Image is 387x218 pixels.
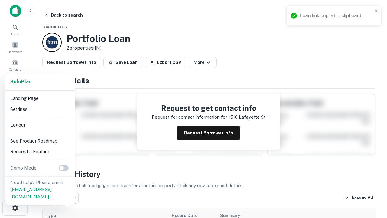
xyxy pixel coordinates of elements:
[8,146,73,157] li: Request a Feature
[10,187,52,199] a: [EMAIL_ADDRESS][DOMAIN_NAME]
[8,164,39,172] p: Demo Mode
[8,104,73,115] li: Settings
[10,78,31,85] a: SoloPlan
[357,170,387,199] iframe: Chat Widget
[10,79,31,84] strong: Solo Plan
[8,120,73,130] li: Logout
[300,12,372,19] div: Loan link copied to clipboard
[8,136,73,147] li: See Product Roadmap
[374,8,379,14] button: close
[8,93,73,104] li: Landing Page
[10,179,70,200] p: Need help? Please email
